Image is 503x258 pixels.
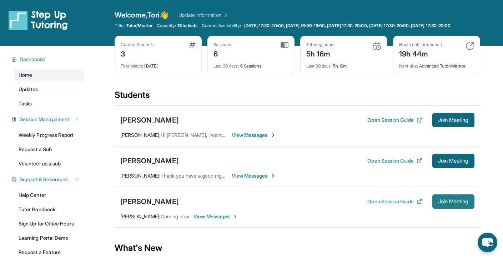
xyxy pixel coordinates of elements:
button: Open Session Guide [367,198,422,205]
img: card [373,42,381,50]
span: View Messages [193,213,238,220]
img: Chevron-Right [270,173,276,179]
div: 19h 44m [399,48,442,59]
span: Session Management [20,116,69,123]
img: Chevron-Right [270,132,276,138]
span: Tutor/Mentor [126,23,152,29]
span: Current Availability: [202,23,241,29]
span: Join Meeting [438,199,469,204]
img: Chevron Right [222,11,229,19]
span: Support & Resources [20,176,68,183]
span: Title: [115,23,125,29]
span: Welcome, Tori 👋 [115,10,169,20]
div: 3 [121,48,155,59]
button: Dashboard [17,56,80,63]
span: Thank you have a good night see you next week [161,173,271,179]
span: Updates [19,86,38,93]
span: [DATE] 17:30-20:00, [DATE] 16:00-19:00, [DATE] 17:30-20:00, [DATE] 17:30-20:00, [DATE] 17:30-20:00 [244,23,451,29]
a: Updates [14,83,84,96]
span: View Messages [232,172,276,179]
a: Request a Sub [14,143,84,156]
div: [PERSON_NAME] [120,115,179,125]
span: [PERSON_NAME] : [120,213,161,219]
div: Students [115,89,480,105]
span: [PERSON_NAME] : [120,173,161,179]
button: Session Management [17,116,80,123]
button: Join Meeting [432,194,474,209]
div: Sessions [213,42,231,48]
a: [DATE] 17:30-20:00, [DATE] 16:00-19:00, [DATE] 17:30-20:00, [DATE] 17:30-20:00, [DATE] 17:30-20:00 [243,23,452,29]
div: Advanced Tutor/Mentor [399,59,474,69]
div: [PERSON_NAME] [120,197,179,207]
div: 5h 16m [306,48,335,59]
div: 6 [213,48,231,59]
a: Tutor Handbook [14,203,84,216]
img: card [189,42,196,48]
a: Volunteer as a sub [14,157,84,170]
span: Tasks [19,100,32,107]
a: Help Center [14,189,84,202]
span: Dashboard [20,56,45,63]
span: First Match : [121,63,144,69]
span: 1 Students [177,23,197,29]
span: View Messages [232,132,276,139]
a: Tasks [14,97,84,110]
img: logo [9,10,68,30]
span: Last 30 days : [213,63,239,69]
div: Current Students [121,42,155,48]
img: card [466,42,474,50]
a: Sign Up for Office Hours [14,217,84,230]
a: Update Information [178,11,228,19]
button: Support & Resources [17,176,80,183]
div: [DATE] [121,59,196,69]
button: Join Meeting [432,113,474,127]
a: Learning Portal Demo [14,232,84,244]
span: [PERSON_NAME] : [120,132,161,138]
button: Join Meeting [432,154,474,168]
span: Home [19,71,32,79]
div: Tutoring hours [306,42,335,48]
div: 6 Sessions [213,59,288,69]
div: Hours until promotion [399,42,442,48]
span: Coming now [161,213,190,219]
span: Capacity: [157,23,176,29]
span: Last 30 days : [306,63,332,69]
button: Open Session Guide [367,116,422,124]
div: [PERSON_NAME] [120,156,179,166]
span: Join Meeting [438,159,469,163]
span: Next title : [399,63,418,69]
img: card [281,42,288,48]
span: Join Meeting [438,118,469,122]
a: Weekly Progress Report [14,129,84,142]
img: Chevron-Right [232,214,238,219]
button: Open Session Guide [367,157,422,164]
div: 5h 16m [306,59,381,69]
a: Home [14,69,84,81]
button: chat-button [478,233,497,252]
